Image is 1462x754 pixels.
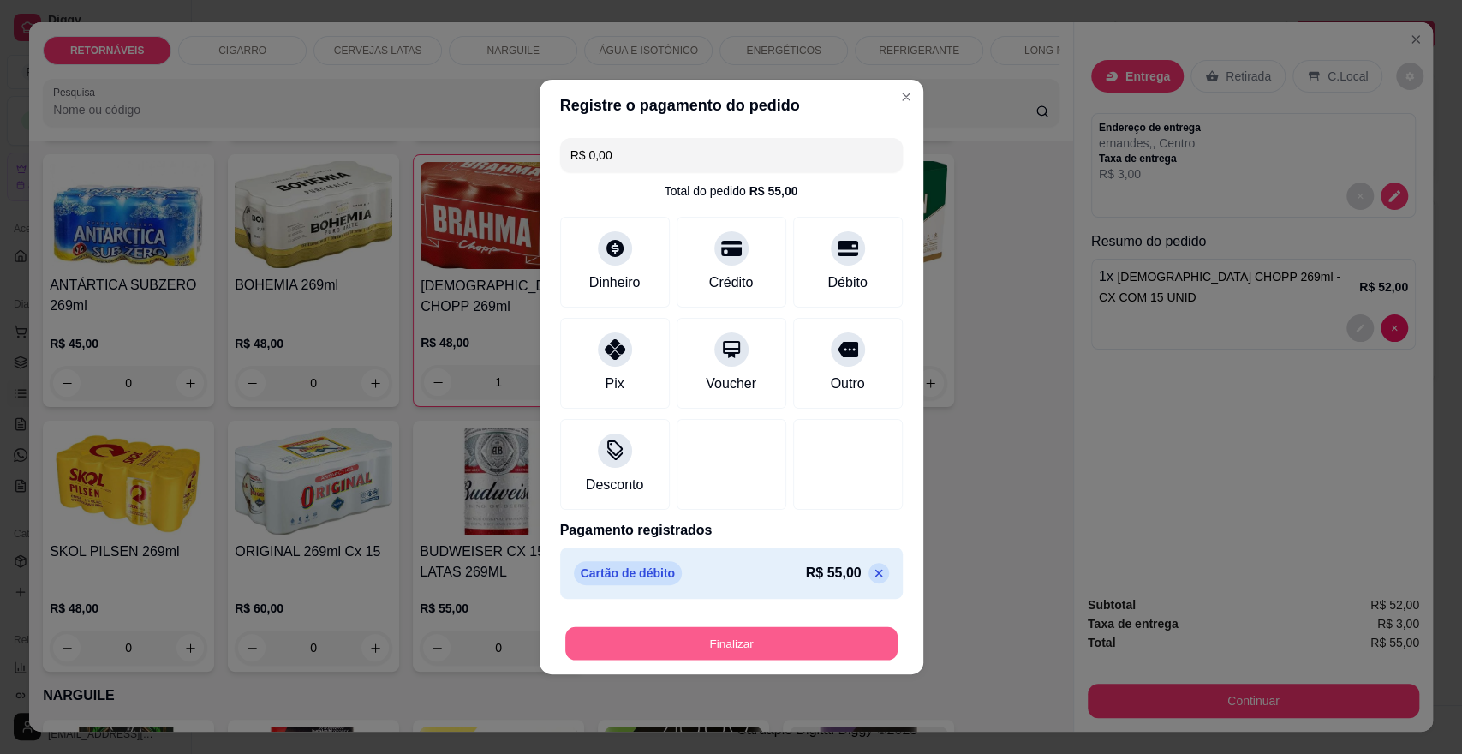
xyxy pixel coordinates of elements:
[605,374,624,394] div: Pix
[540,80,923,131] header: Registre o pagamento do pedido
[827,272,867,293] div: Débito
[892,83,920,111] button: Close
[665,183,798,200] div: Total do pedido
[570,138,892,172] input: Ex.: hambúrguer de cordeiro
[565,627,898,661] button: Finalizar
[574,561,682,585] p: Cartão de débito
[586,475,644,495] div: Desconto
[706,374,756,394] div: Voucher
[749,183,798,200] div: R$ 55,00
[830,374,864,394] div: Outro
[589,272,641,293] div: Dinheiro
[560,520,903,541] p: Pagamento registrados
[709,272,754,293] div: Crédito
[806,563,862,583] p: R$ 55,00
